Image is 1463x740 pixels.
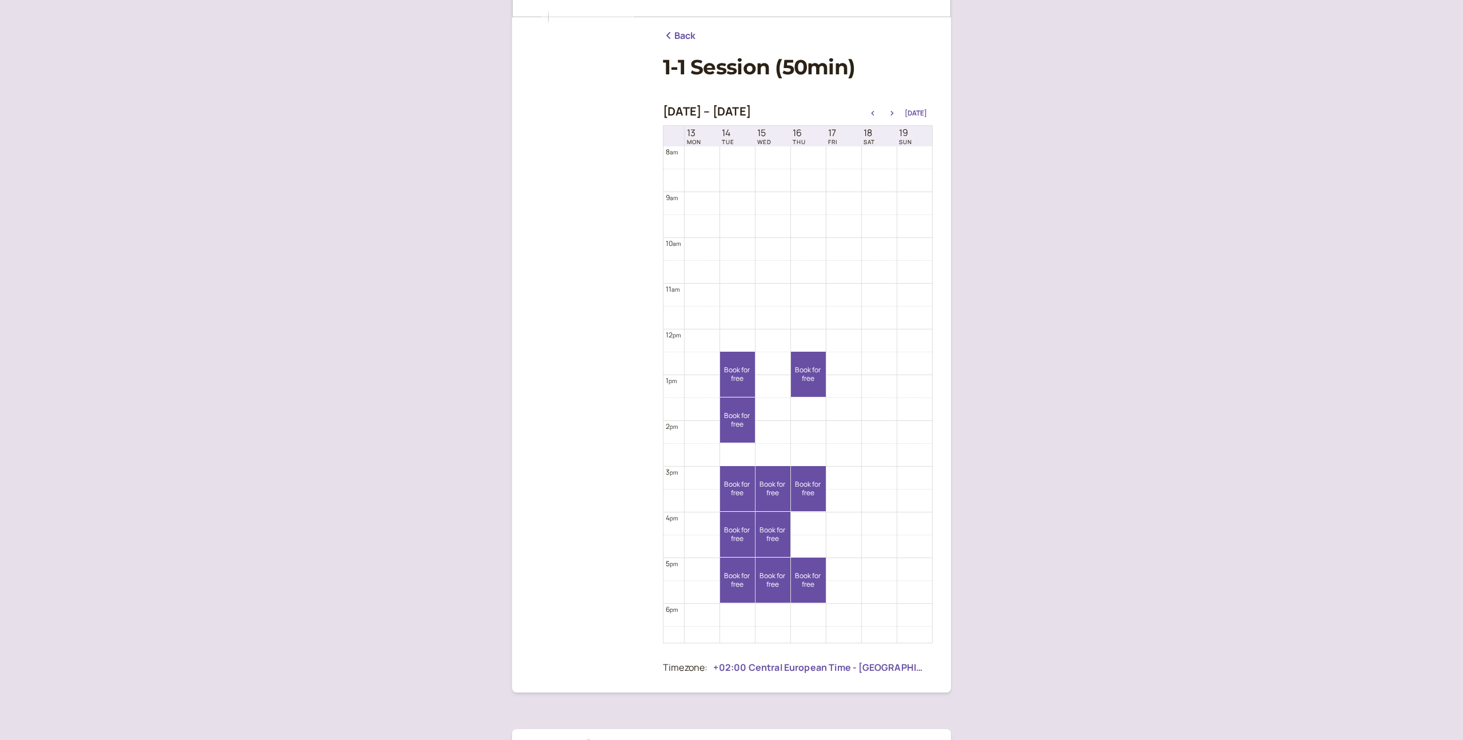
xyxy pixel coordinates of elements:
[663,105,751,118] h2: [DATE] – [DATE]
[722,128,734,138] span: 14
[670,468,678,476] span: pm
[666,512,678,523] div: 4
[720,572,755,588] span: Book for free
[666,146,678,157] div: 8
[673,240,681,248] span: am
[685,126,703,146] a: October 13, 2025
[663,29,696,43] a: Back
[791,572,826,588] span: Book for free
[828,128,837,138] span: 17
[864,128,875,138] span: 18
[720,526,755,543] span: Book for free
[673,331,681,339] span: pm
[722,138,734,145] span: TUE
[899,128,912,138] span: 19
[720,412,755,428] span: Book for free
[720,366,755,383] span: Book for free
[828,138,837,145] span: FRI
[905,109,927,117] button: [DATE]
[666,192,678,203] div: 9
[791,366,826,383] span: Book for free
[826,126,840,146] a: October 17, 2025
[666,284,680,295] div: 11
[790,126,808,146] a: October 16, 2025
[720,480,755,497] span: Book for free
[899,138,912,145] span: SUN
[687,138,701,145] span: MON
[757,138,772,145] span: WED
[755,126,774,146] a: October 15, 2025
[663,55,933,79] h1: 1-1 Session (50min)
[666,238,681,249] div: 10
[670,148,678,156] span: am
[756,526,790,543] span: Book for free
[864,138,875,145] span: SAT
[756,480,790,497] span: Book for free
[671,285,679,293] span: am
[793,138,806,145] span: THU
[666,558,678,569] div: 5
[666,604,678,615] div: 6
[670,606,678,614] span: pm
[719,126,737,146] a: October 14, 2025
[670,423,678,431] span: pm
[897,126,914,146] a: October 19, 2025
[670,560,678,568] span: pm
[670,514,678,522] span: pm
[757,128,772,138] span: 15
[791,480,826,497] span: Book for free
[663,661,707,675] div: Timezone:
[666,329,681,340] div: 12
[756,572,790,588] span: Book for free
[666,375,677,386] div: 1
[669,377,677,385] span: pm
[666,467,678,478] div: 3
[793,128,806,138] span: 16
[687,128,701,138] span: 13
[670,194,678,202] span: am
[861,126,877,146] a: October 18, 2025
[666,421,678,432] div: 2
